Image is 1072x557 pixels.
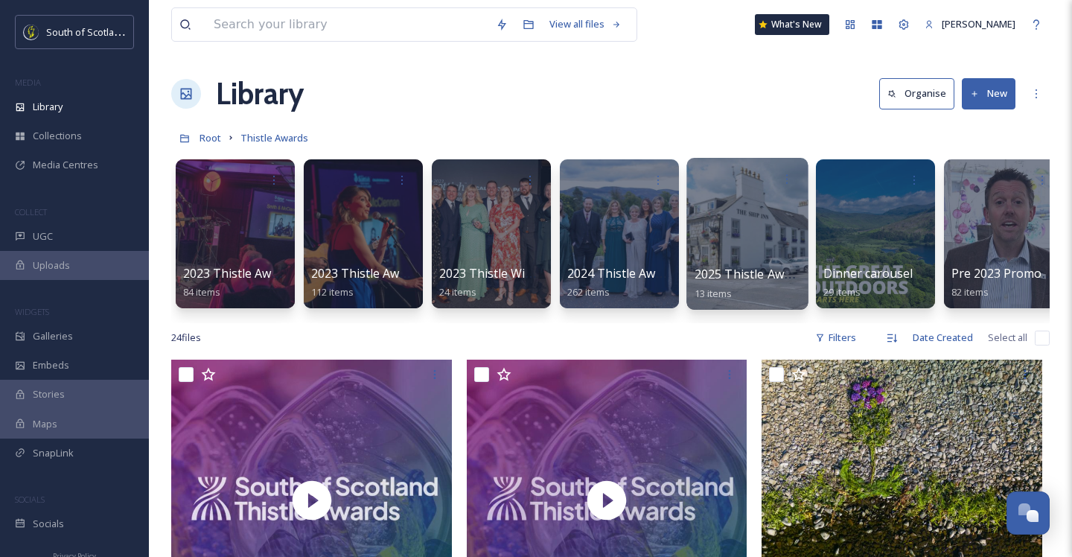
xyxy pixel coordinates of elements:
span: Embeds [33,358,69,372]
span: MEDIA [15,77,41,88]
span: 2024 Thistle Awards [567,265,680,281]
span: Socials [33,517,64,531]
span: 2023 Thistle Winners [439,265,558,281]
a: [PERSON_NAME] [917,10,1023,39]
a: What's New [755,14,829,35]
span: 262 items [567,285,610,299]
span: 24 file s [171,331,201,345]
button: Organise [879,78,954,109]
span: 24 items [439,285,476,299]
div: Filters [808,323,864,352]
img: images.jpeg [24,25,39,39]
span: South of Scotland Destination Alliance [46,25,216,39]
span: Thistle Awards [240,131,308,144]
a: 2024 Thistle Awards262 items [567,267,680,299]
span: 2023 Thistle Awards Album [183,265,334,281]
span: Collections [33,129,82,143]
span: Maps [33,417,57,431]
a: Library [216,71,304,116]
span: Galleries [33,329,73,343]
button: New [962,78,1015,109]
a: Root [200,129,221,147]
span: Uploads [33,258,70,273]
span: 29 items [823,285,861,299]
span: 82 items [951,285,989,299]
a: 2023 Thistle Awards Album84 items [183,267,334,299]
span: Root [200,131,221,144]
div: Date Created [905,323,980,352]
span: Library [33,100,63,114]
span: 112 items [311,285,354,299]
span: SnapLink [33,446,74,460]
span: Select all [988,331,1027,345]
span: SOCIALS [15,494,45,505]
a: Dinner carousel29 items [823,267,913,299]
span: UGC [33,229,53,244]
span: 84 items [183,285,220,299]
span: 13 items [695,286,733,299]
a: View all files [542,10,629,39]
a: 2023 Thistle Winners24 items [439,267,558,299]
span: 2025 Thistle Awards [695,266,809,282]
span: COLLECT [15,206,47,217]
span: Dinner carousel [823,265,913,281]
span: [PERSON_NAME] [942,17,1015,31]
span: WIDGETS [15,306,49,317]
span: 2023 Thistle Awards Event Photos ALL [311,265,525,281]
a: Thistle Awards [240,129,308,147]
span: Media Centres [33,158,98,172]
a: 2023 Thistle Awards Event Photos ALL112 items [311,267,525,299]
input: Search your library [206,8,488,41]
button: Open Chat [1006,491,1050,535]
span: Stories [33,387,65,401]
a: 2025 Thistle Awards13 items [695,267,809,300]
